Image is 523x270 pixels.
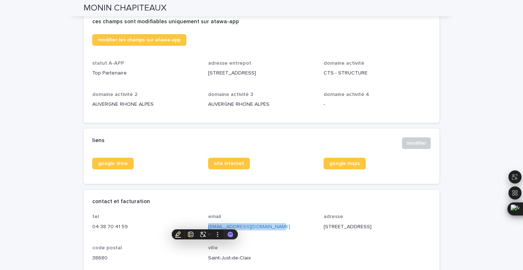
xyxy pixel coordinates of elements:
[208,61,251,66] span: adresse entrepot
[92,137,105,144] h2: liens
[208,69,315,77] p: [STREET_ADDRESS]
[324,158,366,169] a: google maps
[208,92,253,97] span: domaine activité 3
[98,161,128,166] span: google drive
[329,161,360,166] span: google maps
[324,214,343,219] span: adresse
[92,101,199,108] p: AUVERGNE RHONE ALPES
[324,223,431,231] p: [STREET_ADDRESS]
[92,254,199,262] p: 38680
[208,224,290,229] a: [EMAIL_ADDRESS][DOMAIN_NAME]
[208,254,315,262] p: Saint-Just-de-Claix
[208,245,218,250] span: ville
[324,69,431,77] p: CTS - STRUCTURE
[208,214,221,219] span: email
[92,69,199,77] p: Top Partenaire
[92,34,186,46] a: modifier les champs sur atawa-app
[208,101,315,108] p: AUVERGNE RHONE ALPES
[402,137,431,149] button: modifier
[208,158,250,169] a: site internet
[214,161,244,166] span: site internet
[92,214,99,219] span: tel
[324,61,364,66] span: domaine activité
[92,61,124,66] span: statut A-APP
[98,37,181,43] span: modifier les champs sur atawa-app
[84,3,167,13] h2: MONIN CHAPITEAUX
[92,245,122,250] span: code postal
[92,198,150,205] h2: contact et facturation
[324,92,369,97] span: domaine activité 4
[92,223,199,231] p: 04 38 70 41 59
[92,158,134,169] a: google drive
[407,140,426,147] span: modifier
[92,19,239,25] h2: ces champs sont modifiables uniquement sur atawa-app
[92,92,138,97] span: domaine activité 2
[324,101,431,108] p: -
